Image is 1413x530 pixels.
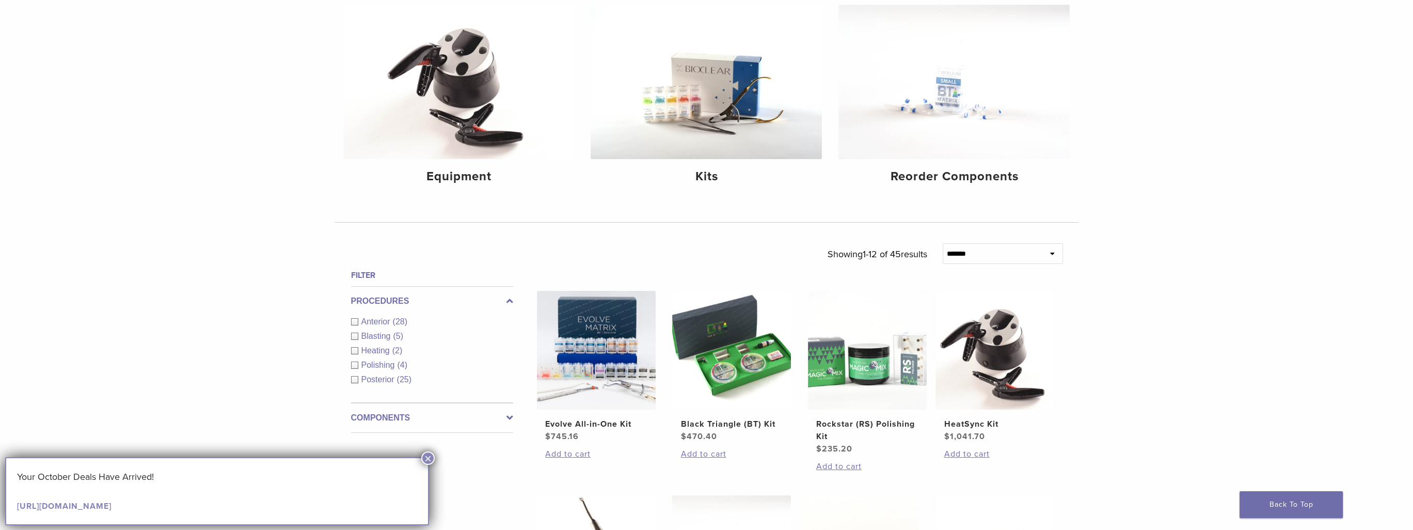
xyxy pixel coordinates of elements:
[1240,491,1343,518] a: Back To Top
[421,451,435,465] button: Close
[680,431,686,442] span: $
[397,375,411,384] span: (25)
[392,346,403,355] span: (2)
[680,431,717,442] bdi: 470.40
[343,5,575,193] a: Equipment
[351,295,513,307] label: Procedures
[397,361,407,369] span: (4)
[672,291,792,443] a: Black Triangle (BT) KitBlack Triangle (BT) Kit $470.40
[944,431,985,442] bdi: 1,041.70
[361,317,393,326] span: Anterior
[351,412,513,424] label: Components
[351,269,513,282] h4: Filter
[808,291,927,410] img: Rockstar (RS) Polishing Kit
[393,332,403,340] span: (5)
[361,346,392,355] span: Heating
[393,317,407,326] span: (28)
[672,291,791,410] img: Black Triangle (BT) Kit
[545,448,647,460] a: Add to cart: “Evolve All-in-One Kit”
[816,460,918,473] a: Add to cart: “Rockstar (RS) Polishing Kit”
[17,469,417,485] p: Your October Deals Have Arrived!
[361,361,398,369] span: Polishing
[599,167,814,186] h4: Kits
[838,5,1070,159] img: Reorder Components
[935,291,1054,410] img: HeatSync Kit
[944,418,1046,430] h2: HeatSync Kit
[944,431,949,442] span: $
[537,291,656,410] img: Evolve All-in-One Kit
[536,291,657,443] a: Evolve All-in-One KitEvolve All-in-One Kit $745.16
[545,418,647,430] h2: Evolve All-in-One Kit
[816,418,918,443] h2: Rockstar (RS) Polishing Kit
[352,167,566,186] h4: Equipment
[680,418,783,430] h2: Black Triangle (BT) Kit
[361,375,397,384] span: Posterior
[847,167,1061,186] h4: Reorder Components
[545,431,579,442] bdi: 745.16
[816,444,852,454] bdi: 235.20
[863,248,901,260] span: 1-12 of 45
[591,5,822,159] img: Kits
[591,5,822,193] a: Kits
[361,332,393,340] span: Blasting
[838,5,1070,193] a: Reorder Components
[828,243,927,265] p: Showing results
[944,448,1046,460] a: Add to cart: “HeatSync Kit”
[545,431,551,442] span: $
[343,5,575,159] img: Equipment
[935,291,1055,443] a: HeatSync KitHeatSync Kit $1,041.70
[680,448,783,460] a: Add to cart: “Black Triangle (BT) Kit”
[816,444,822,454] span: $
[807,291,928,455] a: Rockstar (RS) Polishing KitRockstar (RS) Polishing Kit $235.20
[17,501,112,511] a: [URL][DOMAIN_NAME]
